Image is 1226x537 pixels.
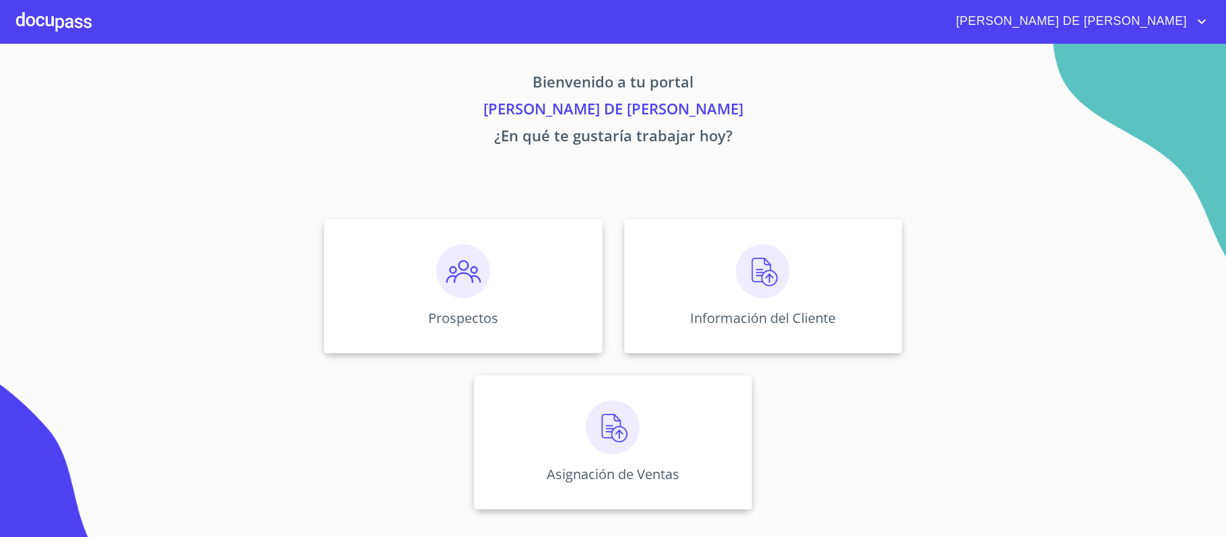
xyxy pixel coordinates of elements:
p: ¿En qué te gustaría trabajar hoy? [199,124,1028,151]
p: [PERSON_NAME] DE [PERSON_NAME] [199,98,1028,124]
p: Información del Cliente [690,309,836,327]
button: account of current user [946,11,1210,32]
p: Prospectos [428,309,498,327]
p: Bienvenido a tu portal [199,71,1028,98]
img: carga.png [586,400,640,454]
p: Asignación de Ventas [547,465,679,483]
img: carga.png [736,244,790,298]
span: [PERSON_NAME] DE [PERSON_NAME] [946,11,1194,32]
img: prospectos.png [436,244,490,298]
